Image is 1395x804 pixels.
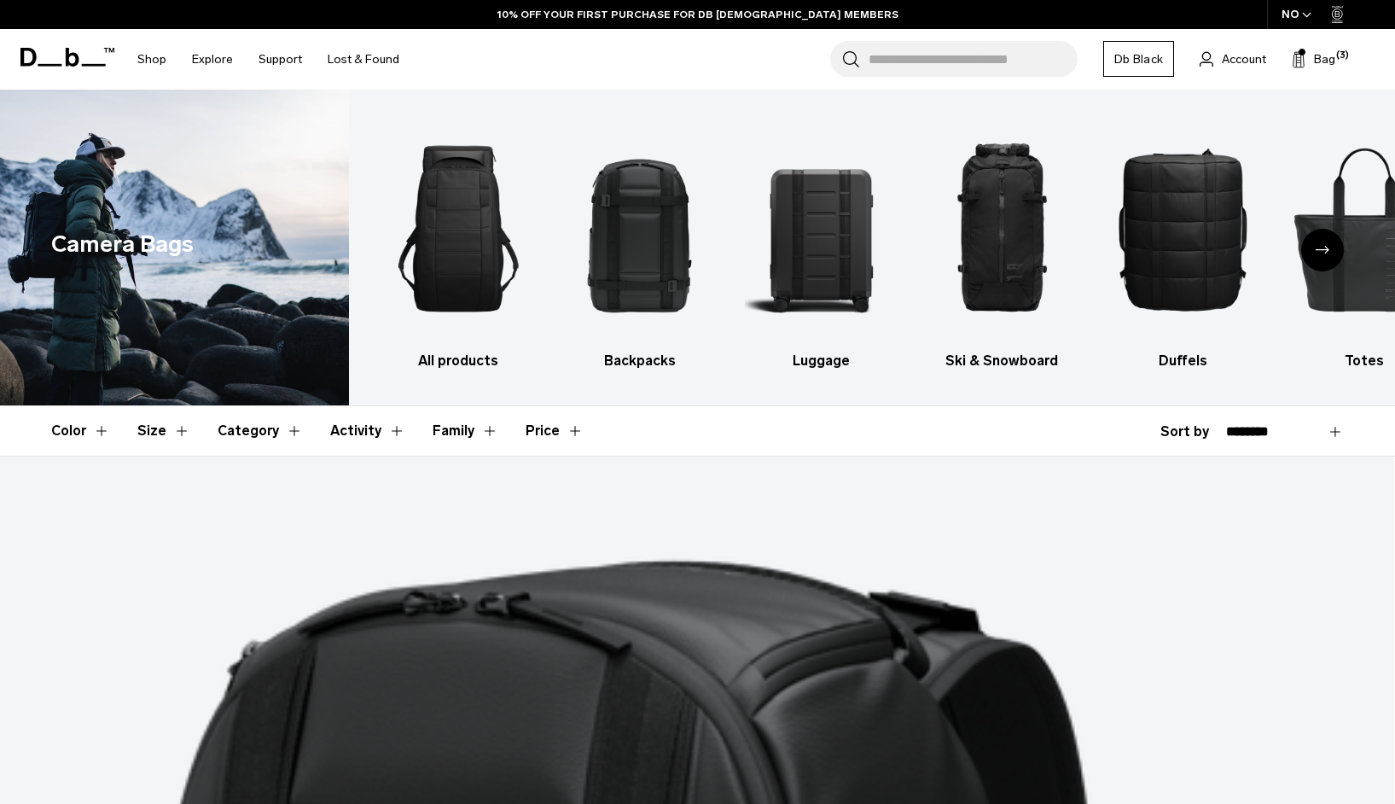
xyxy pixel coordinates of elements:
[383,115,534,371] a: Db All products
[745,115,896,371] li: 3 / 10
[745,351,896,371] h3: Luggage
[433,406,498,456] button: Toggle Filter
[745,115,896,371] a: Db Luggage
[1200,49,1266,69] a: Account
[328,29,399,90] a: Lost & Found
[927,351,1078,371] h3: Ski & Snowboard
[1103,41,1174,77] a: Db Black
[1107,115,1258,371] a: Db Duffels
[564,115,715,371] a: Db Backpacks
[745,115,896,342] img: Db
[192,29,233,90] a: Explore
[927,115,1078,371] li: 4 / 10
[125,29,412,90] nav: Main Navigation
[1107,351,1258,371] h3: Duffels
[564,351,715,371] h3: Backpacks
[1336,49,1349,63] span: (3)
[137,406,190,456] button: Toggle Filter
[51,406,110,456] button: Toggle Filter
[564,115,715,371] li: 2 / 10
[564,115,715,342] img: Db
[1314,50,1335,68] span: Bag
[137,29,166,90] a: Shop
[1301,229,1344,271] div: Next slide
[927,115,1078,342] img: Db
[218,406,303,456] button: Toggle Filter
[51,227,194,262] h1: Camera Bags
[927,115,1078,371] a: Db Ski & Snowboard
[1107,115,1258,342] img: Db
[1107,115,1258,371] li: 5 / 10
[1292,49,1335,69] button: Bag (3)
[526,406,584,456] button: Toggle Price
[497,7,898,22] a: 10% OFF YOUR FIRST PURCHASE FOR DB [DEMOGRAPHIC_DATA] MEMBERS
[330,406,405,456] button: Toggle Filter
[383,351,534,371] h3: All products
[383,115,534,342] img: Db
[1222,50,1266,68] span: Account
[259,29,302,90] a: Support
[383,115,534,371] li: 1 / 10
